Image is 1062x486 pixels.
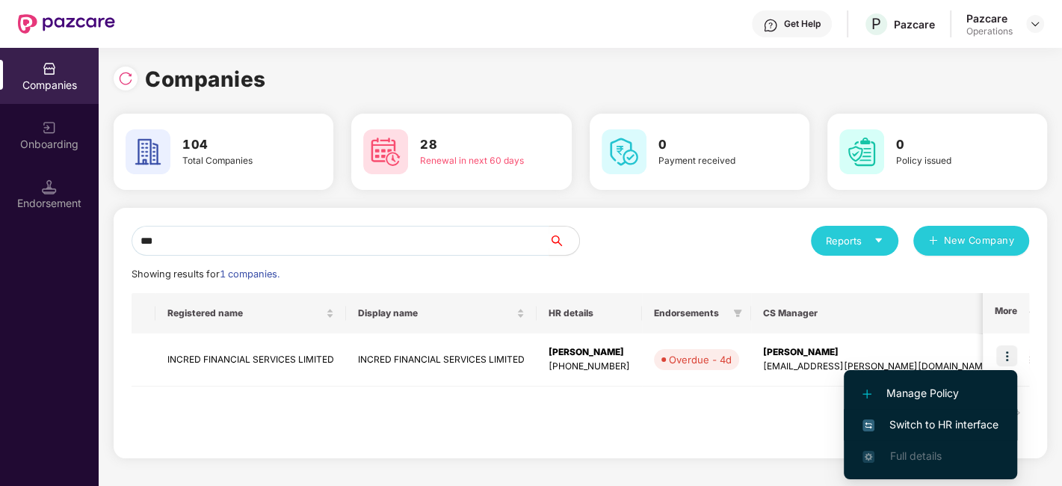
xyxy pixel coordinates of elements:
[763,345,992,360] div: [PERSON_NAME]
[944,233,1015,248] span: New Company
[145,63,266,96] h1: Companies
[889,449,941,462] span: Full details
[763,360,992,374] div: [EMAIL_ADDRESS][PERSON_NAME][DOMAIN_NAME]
[896,135,1005,155] h3: 0
[155,333,346,387] td: INCRED FINANCIAL SERVICES LIMITED
[763,18,778,33] img: svg+xml;base64,PHN2ZyBpZD0iSGVscC0zMngzMiIgeG1sbnM9Imh0dHA6Ly93d3cudzMub3JnLzIwMDAvc3ZnIiB3aWR0aD...
[18,14,115,34] img: New Pazcare Logo
[966,11,1013,25] div: Pazcare
[549,226,580,256] button: search
[983,293,1029,333] th: More
[730,304,745,322] span: filter
[602,129,646,174] img: svg+xml;base64,PHN2ZyB4bWxucz0iaHR0cDovL3d3dy53My5vcmcvMjAwMC9zdmciIHdpZHRoPSI2MCIgaGVpZ2h0PSI2MC...
[658,154,768,168] div: Payment received
[126,129,170,174] img: svg+xml;base64,PHN2ZyB4bWxucz0iaHR0cDovL3d3dy53My5vcmcvMjAwMC9zdmciIHdpZHRoPSI2MCIgaGVpZ2h0PSI2MC...
[1005,402,1029,425] button: right
[839,129,884,174] img: svg+xml;base64,PHN2ZyB4bWxucz0iaHR0cDovL3d3dy53My5vcmcvMjAwMC9zdmciIHdpZHRoPSI2MCIgaGVpZ2h0PSI2MC...
[669,352,732,367] div: Overdue - 4d
[549,235,579,247] span: search
[896,154,1005,168] div: Policy issued
[220,268,280,280] span: 1 companies.
[537,293,642,333] th: HR details
[420,154,529,168] div: Renewal in next 60 days
[132,268,280,280] span: Showing results for
[182,154,291,168] div: Total Companies
[1005,402,1029,425] li: Next Page
[42,120,57,135] img: svg+xml;base64,PHN2ZyB3aWR0aD0iMjAiIGhlaWdodD0iMjAiIHZpZXdCb3g9IjAgMCAyMCAyMCIgZmlsbD0ibm9uZSIgeG...
[862,451,874,463] img: svg+xml;base64,PHN2ZyB4bWxucz0iaHR0cDovL3d3dy53My5vcmcvMjAwMC9zdmciIHdpZHRoPSIxNi4zNjMiIGhlaWdodD...
[1013,408,1022,417] span: right
[363,129,408,174] img: svg+xml;base64,PHN2ZyB4bWxucz0iaHR0cDovL3d3dy53My5vcmcvMjAwMC9zdmciIHdpZHRoPSI2MCIgaGVpZ2h0PSI2MC...
[862,385,998,402] span: Manage Policy
[654,307,727,319] span: Endorsements
[733,309,742,318] span: filter
[928,236,938,247] span: plus
[346,293,537,333] th: Display name
[862,416,998,433] span: Switch to HR interface
[118,71,133,86] img: svg+xml;base64,PHN2ZyBpZD0iUmVsb2FkLTMyeDMyIiB4bWxucz0iaHR0cDovL3d3dy53My5vcmcvMjAwMC9zdmciIHdpZH...
[862,419,874,431] img: svg+xml;base64,PHN2ZyB4bWxucz0iaHR0cDovL3d3dy53My5vcmcvMjAwMC9zdmciIHdpZHRoPSIxNiIgaGVpZ2h0PSIxNi...
[346,333,537,387] td: INCRED FINANCIAL SERVICES LIMITED
[966,25,1013,37] div: Operations
[42,179,57,194] img: svg+xml;base64,PHN2ZyB3aWR0aD0iMTQuNSIgaGVpZ2h0PSIxNC41IiB2aWV3Qm94PSIwIDAgMTYgMTYiIGZpbGw9Im5vbm...
[420,135,529,155] h3: 28
[862,390,871,399] img: svg+xml;base64,PHN2ZyB4bWxucz0iaHR0cDovL3d3dy53My5vcmcvMjAwMC9zdmciIHdpZHRoPSIxMi4yMDEiIGhlaWdodD...
[996,345,1017,366] img: icon
[155,293,346,333] th: Registered name
[167,307,323,319] span: Registered name
[658,135,768,155] h3: 0
[549,360,630,374] div: [PHONE_NUMBER]
[42,61,57,76] img: svg+xml;base64,PHN2ZyBpZD0iQ29tcGFuaWVzIiB4bWxucz0iaHR0cDovL3d3dy53My5vcmcvMjAwMC9zdmciIHdpZHRoPS...
[826,233,883,248] div: Reports
[871,15,881,33] span: P
[913,226,1029,256] button: plusNew Company
[784,18,821,30] div: Get Help
[1029,18,1041,30] img: svg+xml;base64,PHN2ZyBpZD0iRHJvcGRvd24tMzJ4MzIiIHhtbG5zPSJodHRwOi8vd3d3LnczLm9yZy8yMDAwL3N2ZyIgd2...
[874,236,883,245] span: caret-down
[358,307,513,319] span: Display name
[894,17,935,31] div: Pazcare
[182,135,291,155] h3: 104
[549,345,630,360] div: [PERSON_NAME]
[763,307,980,319] span: CS Manager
